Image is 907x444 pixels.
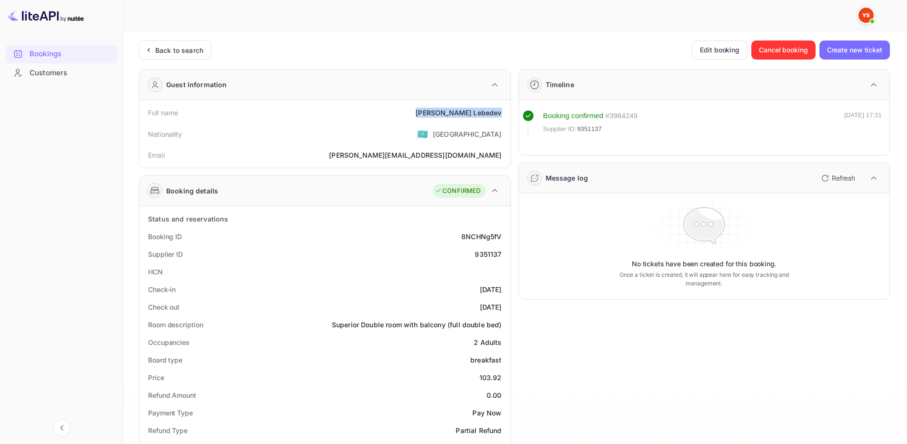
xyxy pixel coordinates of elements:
[417,125,428,142] span: United States
[819,40,890,60] button: Create new ticket
[148,214,228,224] div: Status and reservations
[148,129,182,139] div: Nationality
[8,8,84,23] img: LiteAPI logo
[148,337,189,347] div: Occupancies
[435,186,480,196] div: CONFIRMED
[148,408,193,418] div: Payment Type
[577,124,602,134] span: 9351137
[858,8,874,23] img: Yandex Support
[487,390,502,400] div: 0.00
[148,373,164,383] div: Price
[692,40,748,60] button: Edit booking
[604,271,804,288] p: Once a ticket is created, it will appear here for easy tracking and management.
[475,249,501,259] div: 9351137
[148,108,178,118] div: Full name
[166,80,227,90] div: Guest information
[751,40,816,60] button: Cancel booking
[148,150,165,160] div: Email
[474,337,501,347] div: 2 Adults
[30,68,113,79] div: Customers
[148,320,203,330] div: Room description
[30,49,113,60] div: Bookings
[148,232,182,242] div: Booking ID
[480,302,502,312] div: [DATE]
[6,64,118,82] div: Customers
[832,173,855,183] p: Refresh
[6,45,118,63] div: Bookings
[470,355,501,365] div: breakfast
[546,80,574,90] div: Timeline
[148,284,176,294] div: Check-in
[433,129,502,139] div: [GEOGRAPHIC_DATA]
[416,108,501,118] div: [PERSON_NAME] Lebedev
[461,232,501,242] div: 8NCHNg5fV
[480,284,502,294] div: [DATE]
[472,408,501,418] div: Pay Now
[148,355,182,365] div: Board type
[148,302,179,312] div: Check out
[155,45,203,55] div: Back to search
[329,150,501,160] div: [PERSON_NAME][EMAIL_ADDRESS][DOMAIN_NAME]
[166,186,218,196] div: Booking details
[546,173,588,183] div: Message log
[605,111,638,121] div: # 3984249
[53,419,70,436] button: Collapse navigation
[456,425,501,435] div: Partial Refund
[6,45,118,62] a: Bookings
[6,64,118,81] a: Customers
[479,373,502,383] div: 103.92
[543,111,604,121] div: Booking confirmed
[816,171,859,186] button: Refresh
[148,390,196,400] div: Refund Amount
[148,425,188,435] div: Refund Type
[632,259,777,269] p: No tickets have been created for this booking.
[332,320,502,330] div: Superior Double room with balcony (full double bed)
[844,111,882,138] div: [DATE] 17:21
[543,124,577,134] span: Supplier ID:
[148,249,183,259] div: Supplier ID
[148,267,163,277] div: HCN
